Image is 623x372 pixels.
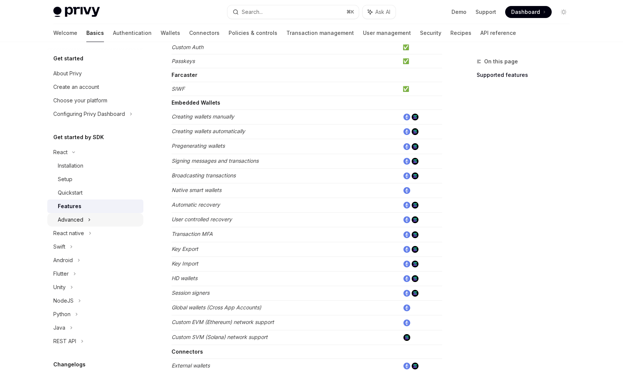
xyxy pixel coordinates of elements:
a: Basics [86,24,104,42]
a: Supported features [477,69,576,81]
div: Installation [58,161,83,170]
div: Features [58,202,81,211]
img: solana.png [412,143,418,150]
em: Automatic recovery [172,201,220,208]
a: API reference [480,24,516,42]
a: Setup [47,172,143,186]
em: Key Import [172,260,198,267]
span: Ask AI [375,8,390,16]
img: solana.png [412,261,418,267]
strong: Farcaster [172,72,197,78]
img: ethereum.png [403,231,410,238]
img: ethereum.png [403,143,410,150]
button: Toggle dark mode [558,6,570,18]
img: light logo [53,7,100,17]
a: Dashboard [505,6,552,18]
img: ethereum.png [403,290,410,297]
a: Installation [47,159,143,172]
img: solana.png [412,158,418,165]
em: Transaction MFA [172,231,213,237]
img: solana.png [412,114,418,120]
a: Choose your platform [47,94,143,107]
img: ethereum.png [403,202,410,208]
em: HD wallets [172,275,197,281]
div: React [53,148,68,157]
span: Dashboard [511,8,540,16]
em: Session signers [172,289,209,296]
a: Features [47,199,143,213]
a: Quickstart [47,186,143,199]
img: solana.png [412,231,418,238]
em: Global wallets (Cross App Accounts) [172,304,261,310]
div: React native [53,229,84,238]
div: Setup [58,175,72,184]
img: ethereum.png [403,172,410,179]
span: On this page [484,57,518,66]
div: Java [53,323,65,332]
a: Create an account [47,80,143,94]
em: Passkeys [172,58,195,64]
em: Creating wallets automatically [172,128,245,134]
div: Android [53,256,73,265]
div: About Privy [53,69,82,78]
img: ethereum.png [403,114,410,120]
strong: Embedded Wallets [172,99,220,106]
td: ✅ [400,82,442,96]
td: ✅ [400,54,442,68]
em: Broadcasting transactions [172,172,236,178]
a: Transaction management [286,24,354,42]
img: ethereum.png [403,261,410,267]
img: solana.png [412,290,418,297]
div: Swift [53,242,65,251]
img: ethereum.png [403,158,410,165]
em: Pregenerating wallets [172,142,225,149]
div: Configuring Privy Dashboard [53,109,125,118]
div: Unity [53,283,66,292]
a: Welcome [53,24,77,42]
em: SIWF [172,85,185,92]
img: ethereum.png [403,275,410,282]
div: REST API [53,337,76,346]
img: ethereum.png [403,319,410,326]
button: Search...⌘K [227,5,359,19]
a: Connectors [189,24,220,42]
h5: Get started [53,54,83,63]
img: ethereum.png [403,187,410,194]
a: User management [363,24,411,42]
img: solana.png [412,363,418,369]
h5: Get started by SDK [53,133,104,142]
a: Support [476,8,496,16]
img: solana.png [412,172,418,179]
em: Custom EVM (Ethereum) network support [172,319,274,325]
em: Creating wallets manually [172,113,234,120]
div: NodeJS [53,296,74,305]
img: ethereum.png [403,246,410,253]
img: solana.png [412,275,418,282]
div: Quickstart [58,188,83,197]
img: solana.png [403,334,410,341]
em: Key Export [172,246,198,252]
a: Wallets [161,24,180,42]
img: ethereum.png [403,363,410,369]
div: Flutter [53,269,69,278]
div: Advanced [58,215,83,224]
img: solana.png [412,246,418,253]
em: External wallets [172,362,210,369]
a: About Privy [47,67,143,80]
strong: Connectors [172,348,203,355]
td: ✅ [400,40,442,54]
div: Search... [242,7,263,16]
em: Signing messages and transactions [172,157,259,164]
a: Recipes [450,24,471,42]
span: ⌘ K [346,9,354,15]
button: Ask AI [363,5,396,19]
img: ethereum.png [403,128,410,135]
a: Security [420,24,441,42]
em: User controlled recovery [172,216,232,222]
img: ethereum.png [403,304,410,311]
img: solana.png [412,202,418,208]
h5: Changelogs [53,360,86,369]
div: Python [53,310,71,319]
a: Demo [451,8,466,16]
img: solana.png [412,216,418,223]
